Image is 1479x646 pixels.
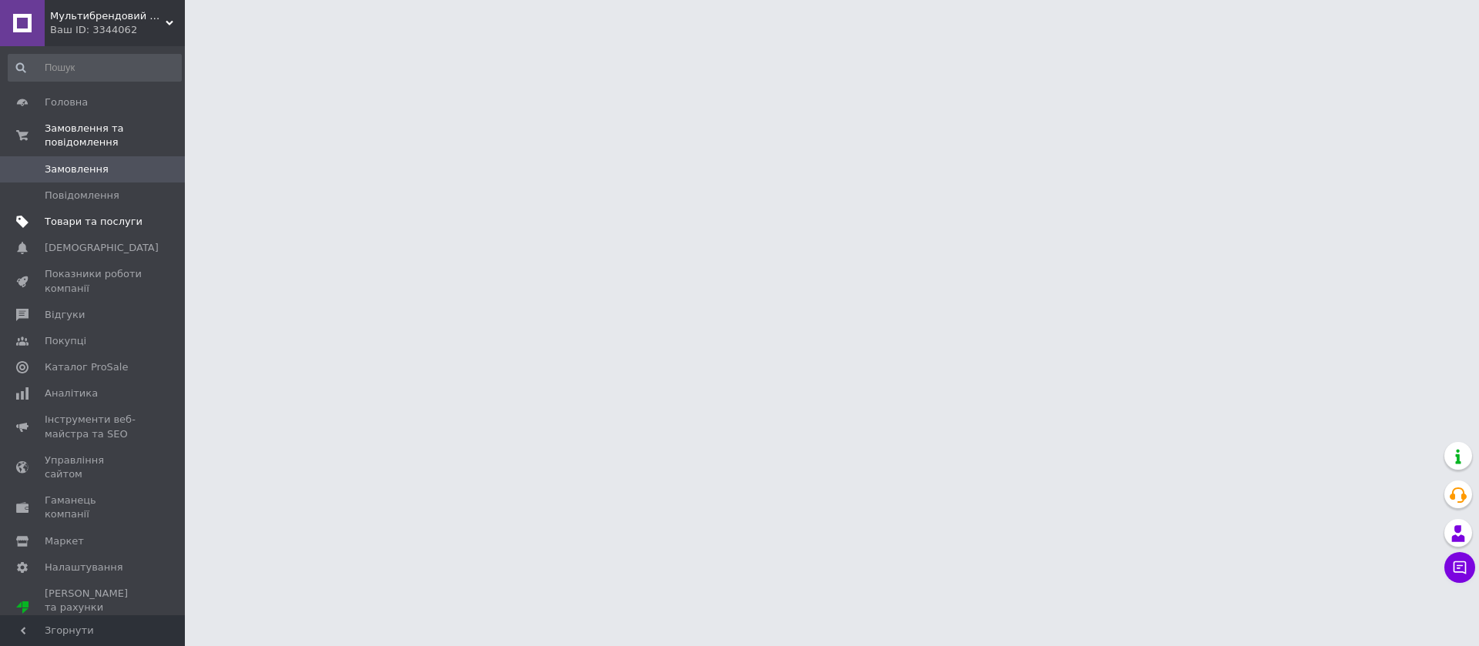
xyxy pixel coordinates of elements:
span: [PERSON_NAME] та рахунки [45,587,143,629]
span: Замовлення та повідомлення [45,122,185,149]
button: Чат з покупцем [1444,552,1475,583]
div: Ваш ID: 3344062 [50,23,185,37]
span: Гаманець компанії [45,494,143,521]
span: Товари та послуги [45,215,143,229]
span: Мультибрендовий магазин нігтьвого сервісу "Nail Art Centre Mozart" [50,9,166,23]
span: Головна [45,95,88,109]
span: Управління сайтом [45,454,143,481]
span: Інструменти веб-майстра та SEO [45,413,143,440]
span: Замовлення [45,162,109,176]
span: Повідомлення [45,189,119,203]
span: Аналітика [45,387,98,400]
span: [DEMOGRAPHIC_DATA] [45,241,159,255]
span: Показники роботи компанії [45,267,143,295]
span: Налаштування [45,561,123,574]
span: Покупці [45,334,86,348]
span: Каталог ProSale [45,360,128,374]
span: Маркет [45,534,84,548]
input: Пошук [8,54,182,82]
span: Відгуки [45,308,85,322]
